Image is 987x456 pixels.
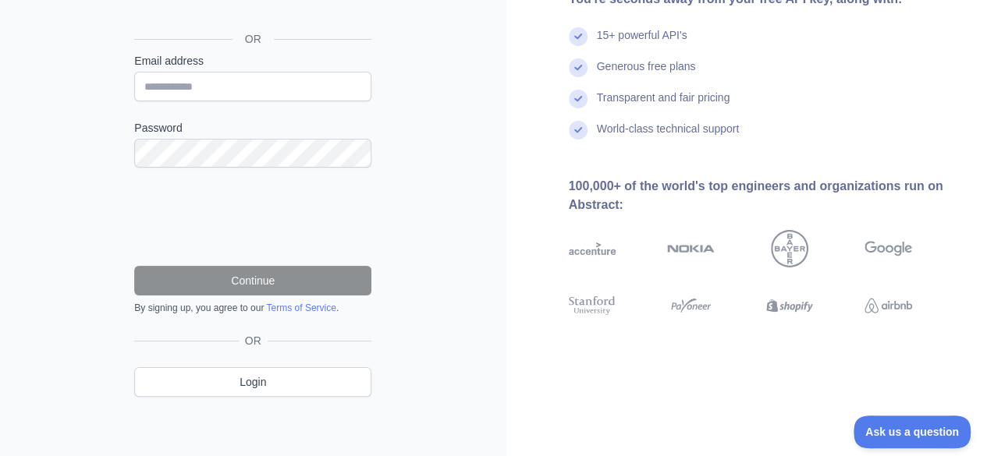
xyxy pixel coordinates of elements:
label: Email address [134,53,371,69]
label: Password [134,120,371,136]
span: OR [239,333,268,348]
img: check mark [569,121,588,140]
a: Login [134,367,371,397]
div: World-class technical support [597,121,740,152]
div: 100,000+ of the world's top engineers and organizations run on Abstract: [569,177,963,214]
div: Transparent and fair pricing [597,90,730,121]
img: check mark [569,27,588,46]
img: airbnb [865,294,912,317]
a: Terms of Service [266,302,336,313]
div: 15+ powerful API's [597,27,687,58]
img: stanford university [569,294,616,317]
img: bayer [771,230,808,267]
img: check mark [569,58,588,77]
img: google [865,230,912,267]
button: Continue [134,266,371,295]
img: nokia [667,230,715,267]
div: By signing up, you agree to our . [134,302,371,314]
div: Generous free plans [597,58,696,90]
iframe: Toggle Customer Support [854,415,971,448]
iframe: reCAPTCHA [134,186,371,247]
span: OR [233,31,274,47]
img: accenture [569,230,616,267]
img: check mark [569,90,588,108]
img: payoneer [667,294,715,317]
img: shopify [766,294,814,317]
